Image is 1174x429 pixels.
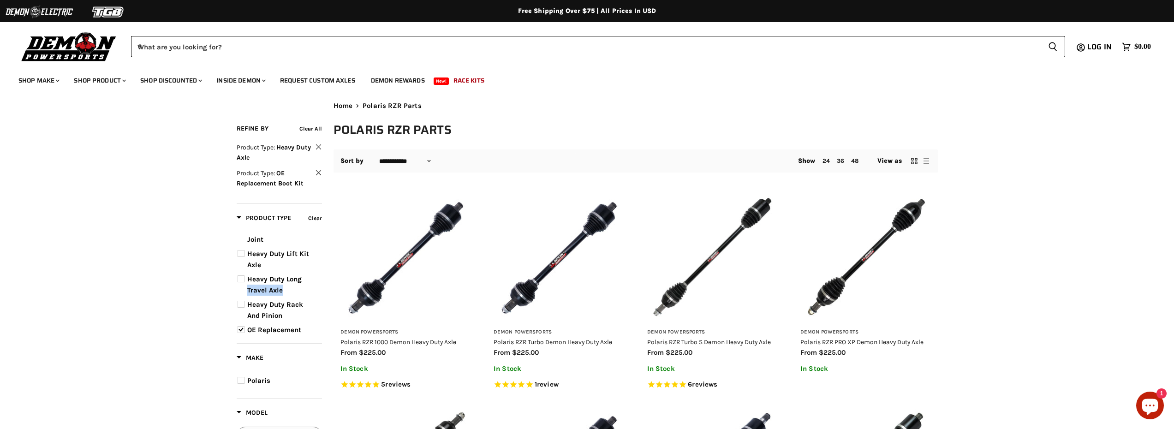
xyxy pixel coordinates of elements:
button: Filter by Make [237,353,263,365]
a: 24 [822,157,830,164]
button: Filter by Model [237,408,268,420]
a: Polaris RZR PRO XP Demon Heavy Duty Axle [800,338,924,346]
span: Heavy Duty Lift Kit Axle [247,250,309,269]
span: review [537,380,559,388]
span: Heavy Duty Rack And Pinion [247,300,303,320]
span: Product Type [237,214,291,222]
span: Rated 5.0 out of 5 stars 1 reviews [494,380,624,390]
span: Heavy Duty Long Travel Axle [247,275,302,294]
span: Product Type: [237,143,275,151]
span: Product Type: [237,169,275,177]
span: from [340,348,357,357]
a: Log in [1083,43,1117,51]
span: Rated 4.8 out of 5 stars 6 reviews [647,380,778,390]
span: $225.00 [819,348,846,357]
button: Clear all filters [299,124,322,134]
h3: Demon Powersports [340,329,471,336]
a: $0.00 [1117,40,1156,54]
nav: Collection utilities [334,149,938,173]
img: Polaris RZR 1000 Demon Heavy Duty Axle [340,192,471,322]
a: Polaris RZR Turbo Demon Heavy Duty Axle [494,338,612,346]
a: Home [334,102,353,110]
span: New! [434,77,449,85]
nav: Breadcrumbs [334,102,938,110]
span: Polaris [247,376,270,385]
img: TGB Logo 2 [74,3,143,21]
span: $225.00 [512,348,539,357]
label: Sort by [340,157,364,165]
span: Refine By [237,125,268,132]
span: from [494,348,510,357]
span: $225.00 [666,348,692,357]
img: Demon Powersports [18,30,119,63]
img: Polaris RZR Turbo Demon Heavy Duty Axle [494,192,624,322]
a: Polaris RZR 1000 Demon Heavy Duty Axle [340,338,456,346]
button: list view [922,156,931,166]
p: In Stock [494,365,624,373]
a: Shop Product [67,71,131,90]
span: Polaris RZR Parts [363,102,422,110]
img: Polaris RZR Turbo S Demon Heavy Duty Axle [647,192,778,322]
span: Show [798,157,816,165]
h1: Polaris RZR Parts [334,122,938,137]
span: reviews [692,380,717,388]
a: 48 [851,157,858,164]
p: In Stock [340,365,471,373]
span: Model [237,409,268,417]
ul: Main menu [12,67,1149,90]
span: Make [237,354,263,362]
div: Free Shipping Over $75 | All Prices In USD [218,7,956,15]
input: When autocomplete results are available use up and down arrows to review and enter to select [131,36,1041,57]
span: Rated 5.0 out of 5 stars 5 reviews [340,380,471,390]
h3: Demon Powersports [647,329,778,336]
img: Polaris RZR PRO XP Demon Heavy Duty Axle [800,192,931,322]
span: View as [877,157,902,165]
a: Race Kits [447,71,491,90]
button: Search [1041,36,1065,57]
a: Shop Discounted [133,71,208,90]
h3: Demon Powersports [800,329,931,336]
span: $225.00 [359,348,386,357]
span: 5 reviews [381,380,411,388]
inbox-online-store-chat: Shopify online store chat [1133,392,1167,422]
a: 36 [837,157,844,164]
span: from [647,348,664,357]
a: Shop Make [12,71,65,90]
span: OE Replacement Boot Kit [247,326,301,345]
span: $0.00 [1134,42,1151,51]
button: Clear filter by Product Type Heavy Duty Axle [237,143,322,165]
a: Polaris RZR Turbo S Demon Heavy Duty Axle [647,338,771,346]
a: Request Custom Axles [273,71,362,90]
form: Product [131,36,1065,57]
p: In Stock [800,365,931,373]
span: Log in [1087,41,1112,53]
p: In Stock [647,365,778,373]
h3: Demon Powersports [494,329,624,336]
img: Demon Electric Logo 2 [5,3,74,21]
a: Demon Rewards [364,71,432,90]
span: 6 reviews [688,380,717,388]
span: reviews [385,380,411,388]
button: Clear filter by Product Type OE Replacement Boot Kit [237,168,322,191]
button: Clear filter by Product Type [306,213,322,226]
button: grid view [910,156,919,166]
span: 1 reviews [535,380,559,388]
button: Filter by Product Type [237,214,291,225]
a: Inside Demon [209,71,271,90]
span: from [800,348,817,357]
